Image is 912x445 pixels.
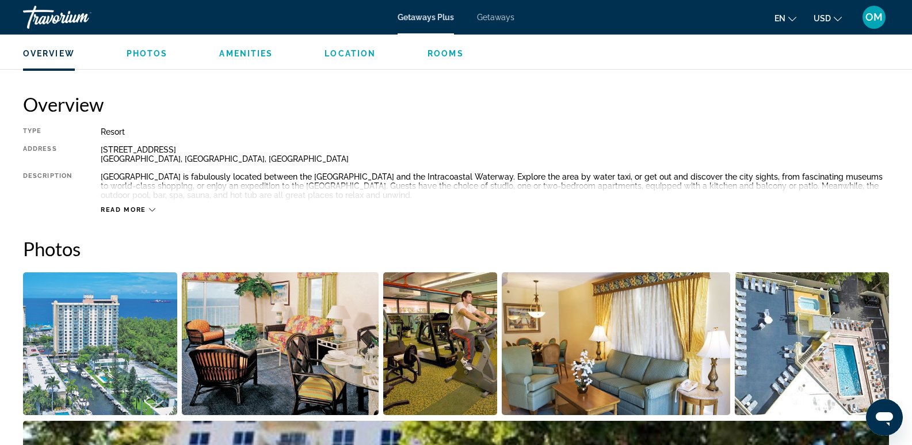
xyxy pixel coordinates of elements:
[428,49,464,58] span: Rooms
[23,49,75,58] span: Overview
[101,127,889,136] div: Resort
[23,127,72,136] div: Type
[127,48,168,59] button: Photos
[814,14,831,23] span: USD
[859,5,889,29] button: User Menu
[127,49,168,58] span: Photos
[23,145,72,163] div: Address
[182,272,379,416] button: Open full-screen image slider
[866,399,903,436] iframe: Button to launch messaging window
[23,172,72,200] div: Description
[23,48,75,59] button: Overview
[325,49,376,58] span: Location
[477,13,514,22] a: Getaways
[23,2,138,32] a: Travorium
[23,237,889,260] h2: Photos
[23,272,177,416] button: Open full-screen image slider
[774,14,785,23] span: en
[219,48,273,59] button: Amenities
[325,48,376,59] button: Location
[865,12,883,23] span: OM
[398,13,454,22] a: Getaways Plus
[101,145,889,163] div: [STREET_ADDRESS] [GEOGRAPHIC_DATA], [GEOGRAPHIC_DATA], [GEOGRAPHIC_DATA]
[101,206,155,214] button: Read more
[219,49,273,58] span: Amenities
[774,10,796,26] button: Change language
[101,206,146,214] span: Read more
[101,172,889,200] div: [GEOGRAPHIC_DATA] is fabulously located between the [GEOGRAPHIC_DATA] and the Intracoastal Waterw...
[502,272,731,416] button: Open full-screen image slider
[814,10,842,26] button: Change currency
[23,93,889,116] h2: Overview
[383,272,497,416] button: Open full-screen image slider
[735,272,889,416] button: Open full-screen image slider
[428,48,464,59] button: Rooms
